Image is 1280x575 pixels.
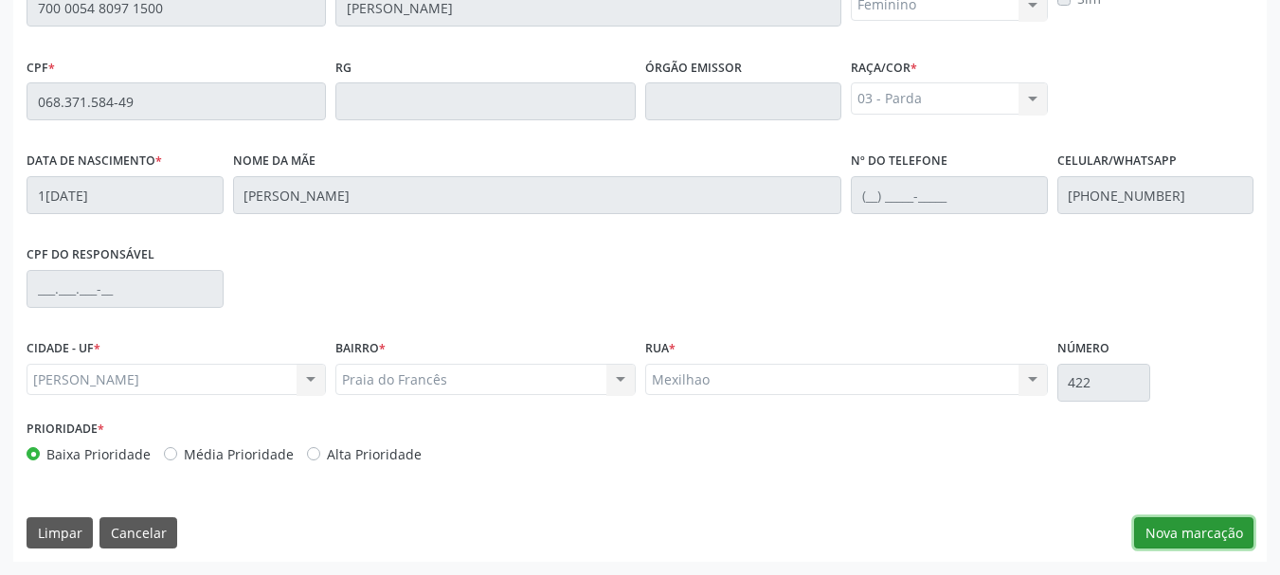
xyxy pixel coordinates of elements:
label: CPF do responsável [27,241,154,270]
label: Prioridade [27,415,104,444]
label: Data de nascimento [27,147,162,176]
input: ___.___.___-__ [27,270,224,308]
label: Média Prioridade [184,444,294,464]
label: CPF [27,53,55,82]
label: Rua [645,334,676,364]
label: RG [335,53,352,82]
label: Alta Prioridade [327,444,422,464]
input: (__) _____-_____ [851,176,1048,214]
button: Cancelar [99,517,177,549]
input: (__) _____-_____ [1057,176,1254,214]
label: Celular/WhatsApp [1057,147,1177,176]
input: __/__/____ [27,176,224,214]
label: BAIRRO [335,334,386,364]
label: Raça/cor [851,53,917,82]
label: Número [1057,334,1109,364]
label: Órgão emissor [645,53,742,82]
label: Nome da mãe [233,147,315,176]
label: Baixa Prioridade [46,444,151,464]
button: Limpar [27,517,93,549]
label: CIDADE - UF [27,334,100,364]
label: Nº do Telefone [851,147,947,176]
button: Nova marcação [1134,517,1253,549]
